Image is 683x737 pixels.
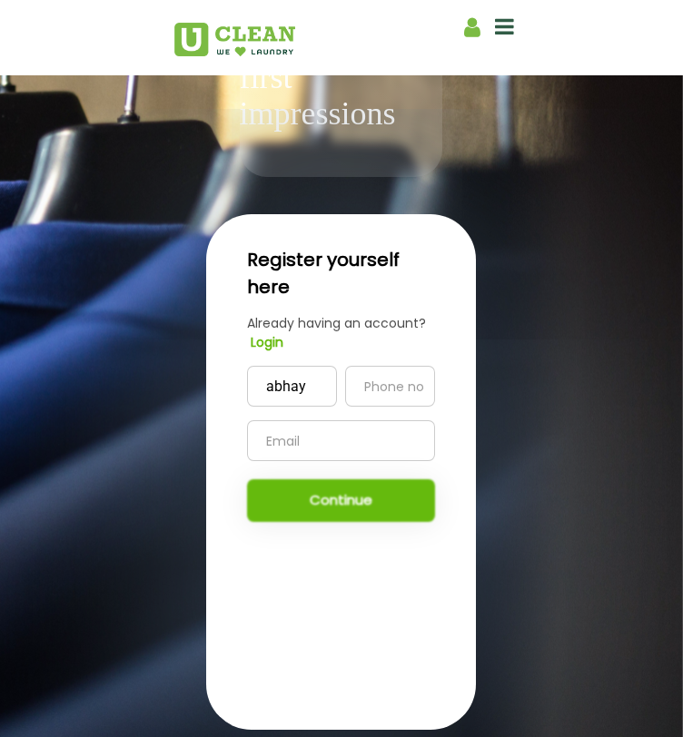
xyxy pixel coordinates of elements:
[247,420,435,461] input: Email
[251,333,283,351] b: Login
[247,314,426,332] span: Already having an account?
[174,23,295,56] img: UClean Laundry and Dry Cleaning
[247,366,337,407] input: Name
[247,246,426,300] p: Register yourself here
[345,366,435,407] input: Phone no
[247,333,283,352] a: Login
